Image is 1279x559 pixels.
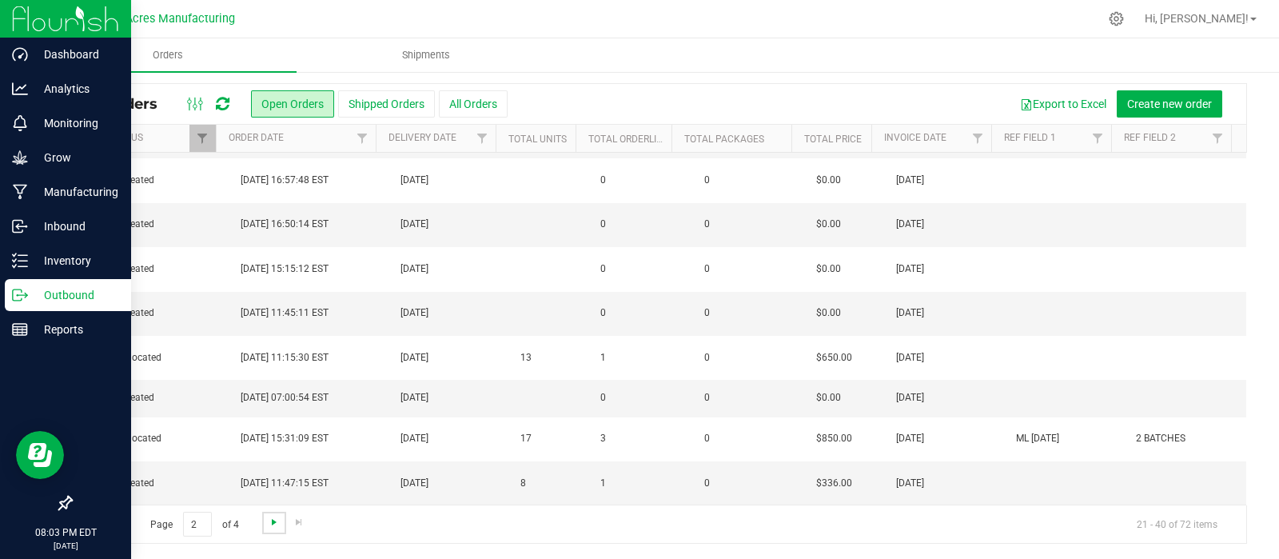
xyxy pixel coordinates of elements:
span: 8 [520,476,526,491]
span: [DATE] [400,173,428,188]
a: Go to the next page [262,512,285,533]
span: Created [121,390,221,405]
span: 0 [696,427,718,450]
p: Outbound [28,285,124,305]
span: 0 [696,346,718,369]
a: Total Packages [684,134,764,145]
span: [DATE] [400,262,428,277]
span: 0 [600,262,606,277]
p: Monitoring [28,114,124,133]
a: Filter [1205,125,1231,152]
span: Create new order [1127,98,1212,110]
p: 08:03 PM EDT [7,525,124,540]
span: [DATE] [896,476,924,491]
span: 3 [600,431,606,446]
span: 13 [520,350,532,365]
span: 0 [696,301,718,325]
a: Go to the last page [288,512,311,533]
span: [DATE] [400,350,428,365]
span: 2 BATCHES [1136,431,1185,446]
button: All Orders [439,90,508,118]
input: 2 [183,512,212,537]
span: [DATE] 16:50:14 EST [241,217,329,232]
a: Total Orderlines [588,134,675,145]
span: [DATE] [400,476,428,491]
button: Create new order [1117,90,1222,118]
span: [DATE] [896,305,924,321]
span: [DATE] [400,390,428,405]
span: [DATE] [896,390,924,405]
a: Total Price [804,134,862,145]
span: [DATE] [896,173,924,188]
inline-svg: Manufacturing [12,184,28,200]
inline-svg: Monitoring [12,115,28,131]
inline-svg: Outbound [12,287,28,303]
p: Inventory [28,251,124,270]
span: Created [121,262,221,277]
span: 1 [600,350,606,365]
span: 21 - 40 of 72 items [1124,512,1230,536]
span: [DATE] 11:45:11 EST [241,305,329,321]
span: [DATE] 11:47:15 EST [241,476,329,491]
a: Filter [1085,125,1111,152]
a: Filter [189,125,216,152]
inline-svg: Grow [12,150,28,166]
p: Reports [28,320,124,339]
span: $0.00 [816,390,841,405]
button: Open Orders [251,90,334,118]
span: Created [121,305,221,321]
a: Invoice Date [884,132,946,143]
span: $0.00 [816,262,841,277]
a: Shipments [297,38,555,72]
p: Inbound [28,217,124,236]
span: 0 [696,258,718,281]
span: 0 [600,173,606,188]
div: Manage settings [1106,11,1126,26]
span: Orders [131,48,205,62]
span: [DATE] [400,431,428,446]
span: Page of 4 [137,512,252,537]
a: Delivery Date [388,132,456,143]
a: Filter [469,125,496,152]
a: Total Units [508,134,567,145]
p: Dashboard [28,45,124,64]
inline-svg: Analytics [12,81,28,97]
span: [DATE] [896,217,924,232]
button: Shipped Orders [338,90,435,118]
a: Orders [38,38,297,72]
a: Filter [349,125,376,152]
span: [DATE] [896,431,924,446]
span: $0.00 [816,305,841,321]
span: $336.00 [816,476,852,491]
span: $650.00 [816,350,852,365]
a: Ref Field 1 [1004,132,1056,143]
span: 0 [600,305,606,321]
span: $0.00 [816,173,841,188]
inline-svg: Inbound [12,218,28,234]
span: [DATE] [400,217,428,232]
span: 0 [696,386,718,409]
span: Allocated [121,431,221,446]
span: [DATE] 15:15:12 EST [241,262,329,277]
iframe: Resource center [16,431,64,479]
span: Created [121,476,221,491]
span: ML [DATE] [1016,431,1059,446]
p: Manufacturing [28,182,124,202]
a: Order Date [229,132,284,143]
span: 0 [600,390,606,405]
span: [DATE] 07:00:54 EST [241,390,329,405]
span: 0 [600,217,606,232]
a: Filter [965,125,991,152]
p: Grow [28,148,124,167]
span: Created [121,173,221,188]
p: Analytics [28,79,124,98]
inline-svg: Dashboard [12,46,28,62]
inline-svg: Reports [12,321,28,337]
span: Hi, [PERSON_NAME]! [1145,12,1249,25]
span: [DATE] [400,305,428,321]
span: [DATE] 11:15:30 EST [241,350,329,365]
span: Green Acres Manufacturing [91,12,235,26]
button: Export to Excel [1010,90,1117,118]
span: $850.00 [816,431,852,446]
span: 0 [696,213,718,236]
